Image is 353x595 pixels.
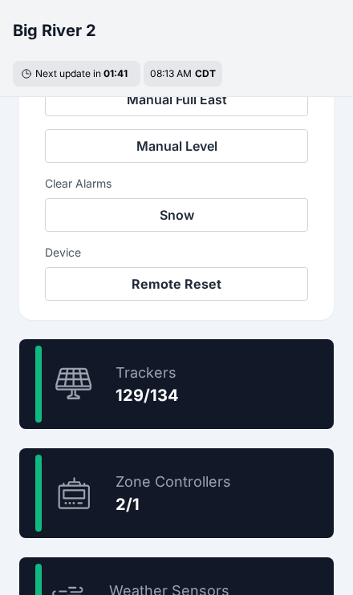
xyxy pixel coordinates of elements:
nav: Breadcrumb [13,10,340,51]
div: 2/1 [116,493,231,516]
h3: Clear Alarms [45,176,308,192]
button: Manual Full East [45,83,308,116]
span: 08:13 AM [150,67,192,79]
div: 129/134 [116,384,179,407]
button: Manual Level [45,129,308,163]
button: Remote Reset [45,267,308,301]
button: Snow [45,198,308,232]
a: Zone Controllers2/1 [19,448,334,538]
div: Trackers [116,362,179,384]
span: CDT [195,67,216,79]
h3: Device [45,245,308,261]
div: Zone Controllers [116,471,231,493]
div: 01 : 41 [103,67,132,80]
a: Trackers129/134 [19,339,334,429]
h3: Big River 2 [13,19,96,42]
span: Next update in [35,67,101,79]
